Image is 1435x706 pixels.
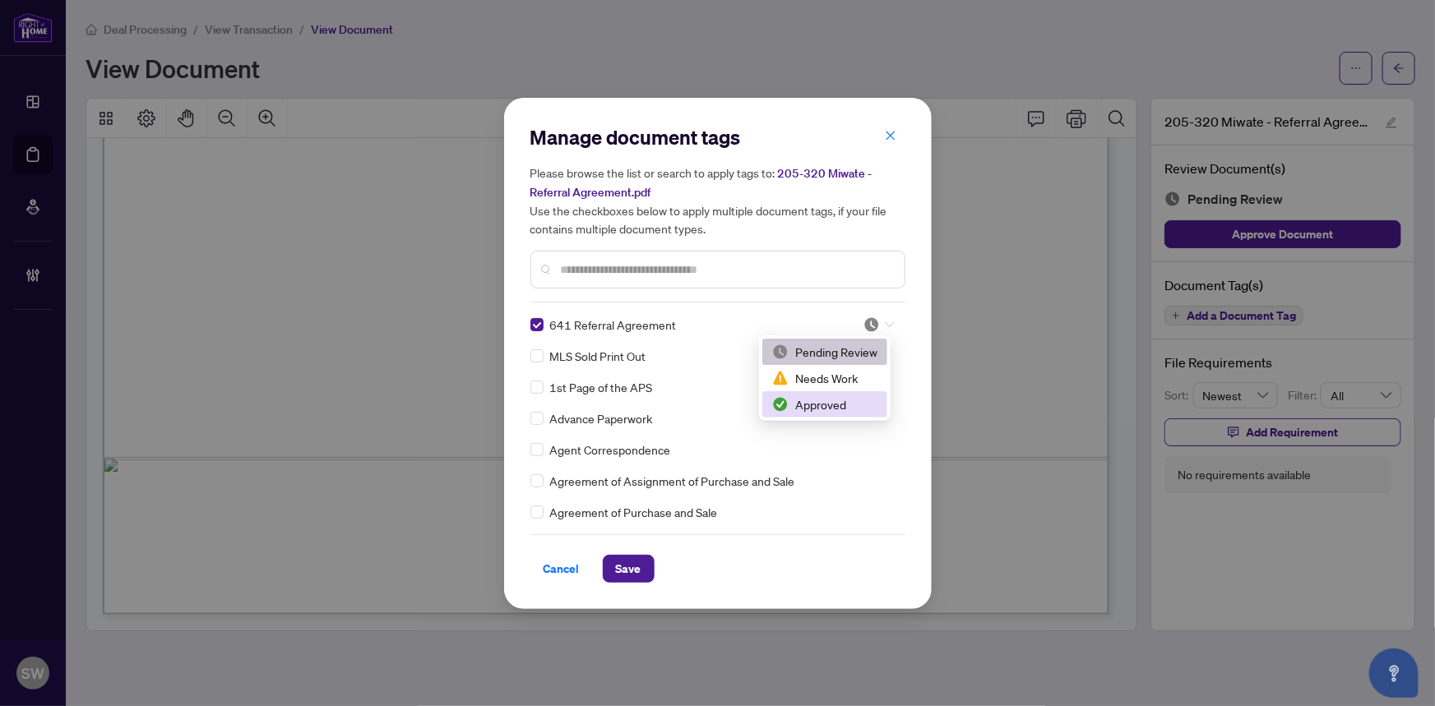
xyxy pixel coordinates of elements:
span: 641 Referral Agreement [550,316,677,334]
span: Advance Paperwork [550,409,653,427]
span: 205-320 Miwate - Referral Agreement.pdf [530,166,873,200]
h2: Manage document tags [530,124,905,150]
img: status [772,344,789,360]
img: status [772,370,789,386]
h5: Please browse the list or search to apply tags to: Use the checkboxes below to apply multiple doc... [530,164,905,238]
div: Approved [772,395,877,413]
span: Agreement of Assignment of Purchase and Sale [550,472,795,490]
div: Needs Work [772,369,877,387]
button: Save [603,555,655,583]
span: Agreement of Purchase and Sale [550,503,718,521]
img: status [772,396,789,413]
span: Cancel [544,556,580,582]
div: Needs Work [762,365,887,391]
div: Pending Review [772,343,877,361]
button: Open asap [1369,648,1419,698]
span: Agent Correspondence [550,441,671,459]
span: Pending Review [863,316,895,333]
div: Approved [762,391,887,418]
div: Pending Review [762,339,887,365]
span: 1st Page of the APS [550,378,653,396]
span: MLS Sold Print Out [550,347,646,365]
button: Cancel [530,555,593,583]
img: status [863,316,880,333]
span: close [885,130,896,141]
span: Save [616,556,641,582]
